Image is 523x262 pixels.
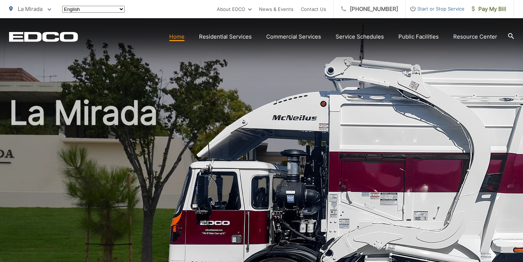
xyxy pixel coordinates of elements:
[9,32,78,42] a: EDCD logo. Return to the homepage.
[453,32,497,41] a: Resource Center
[199,32,252,41] a: Residential Services
[217,5,252,13] a: About EDCO
[62,6,125,13] select: Select a language
[169,32,185,41] a: Home
[472,5,506,13] span: Pay My Bill
[259,5,293,13] a: News & Events
[18,5,42,12] span: La Mirada
[398,32,439,41] a: Public Facilities
[266,32,321,41] a: Commercial Services
[336,32,384,41] a: Service Schedules
[301,5,326,13] a: Contact Us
